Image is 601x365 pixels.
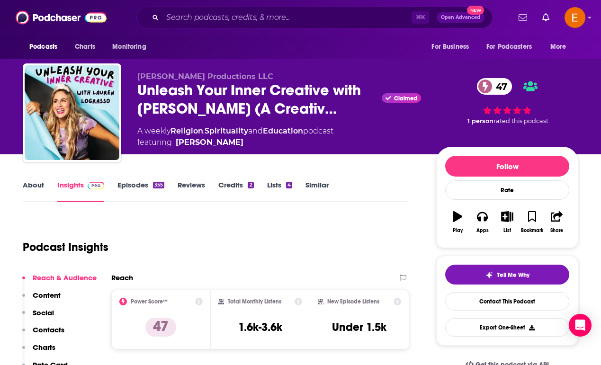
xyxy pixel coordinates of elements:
[33,273,97,282] p: Reach & Audience
[520,205,544,239] button: Bookmark
[493,117,548,125] span: rated this podcast
[565,7,585,28] span: Logged in as emilymorris
[431,40,469,53] span: For Business
[470,205,494,239] button: Apps
[137,125,333,148] div: A weekly podcast
[476,228,489,233] div: Apps
[137,137,333,148] span: featuring
[305,180,329,202] a: Similar
[25,65,119,160] img: Unleash Your Inner Creative with Lauren LoGrasso (A Creativity Podcast)
[394,96,417,101] span: Claimed
[486,78,512,95] span: 47
[178,180,205,202] a: Reviews
[153,182,164,188] div: 355
[145,318,176,337] p: 47
[218,180,253,202] a: Credits2
[486,40,532,53] span: For Podcasters
[33,325,64,334] p: Contacts
[445,265,569,285] button: tell me why sparkleTell Me Why
[327,298,379,305] h2: New Episode Listens
[412,11,429,24] span: ⌘ K
[23,38,70,56] button: open menu
[445,205,470,239] button: Play
[545,205,569,239] button: Share
[238,320,282,334] h3: 1.6k-3.6k
[425,38,481,56] button: open menu
[22,291,61,308] button: Content
[445,318,569,337] button: Export One-Sheet
[437,12,484,23] button: Open AdvancedNew
[29,40,57,53] span: Podcasts
[228,298,281,305] h2: Total Monthly Listens
[477,78,512,95] a: 47
[503,228,511,233] div: List
[33,343,55,352] p: Charts
[112,40,146,53] span: Monitoring
[445,156,569,177] button: Follow
[445,180,569,200] div: Rate
[485,271,493,279] img: tell me why sparkle
[170,126,203,135] a: Religion
[16,9,107,27] img: Podchaser - Follow, Share and Rate Podcasts
[480,38,546,56] button: open menu
[445,292,569,311] a: Contact This Podcast
[22,273,97,291] button: Reach & Audience
[521,228,543,233] div: Bookmark
[117,180,164,202] a: Episodes355
[467,6,484,15] span: New
[497,271,529,279] span: Tell Me Why
[33,308,54,317] p: Social
[538,9,553,26] a: Show notifications dropdown
[57,180,104,202] a: InsightsPodchaser Pro
[75,40,95,53] span: Charts
[565,7,585,28] img: User Profile
[22,343,55,360] button: Charts
[515,9,531,26] a: Show notifications dropdown
[23,240,108,254] h1: Podcast Insights
[203,126,205,135] span: ,
[550,40,566,53] span: More
[131,298,168,305] h2: Power Score™
[263,126,303,135] a: Education
[467,117,493,125] span: 1 person
[33,291,61,300] p: Content
[248,126,263,135] span: and
[106,38,158,56] button: open menu
[22,308,54,326] button: Social
[176,137,243,148] div: [PERSON_NAME]
[205,126,248,135] a: Spirituality
[137,72,273,81] span: [PERSON_NAME] Productions LLC
[569,314,592,337] div: Open Intercom Messenger
[248,182,253,188] div: 2
[23,180,44,202] a: About
[565,7,585,28] button: Show profile menu
[111,273,133,282] h2: Reach
[22,325,64,343] button: Contacts
[136,7,493,28] div: Search podcasts, credits, & more...
[69,38,101,56] a: Charts
[544,38,578,56] button: open menu
[162,10,412,25] input: Search podcasts, credits, & more...
[436,72,578,131] div: 47 1 personrated this podcast
[441,15,480,20] span: Open Advanced
[88,182,104,189] img: Podchaser Pro
[286,182,292,188] div: 4
[453,228,463,233] div: Play
[332,320,386,334] h3: Under 1.5k
[550,228,563,233] div: Share
[267,180,292,202] a: Lists4
[495,205,520,239] button: List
